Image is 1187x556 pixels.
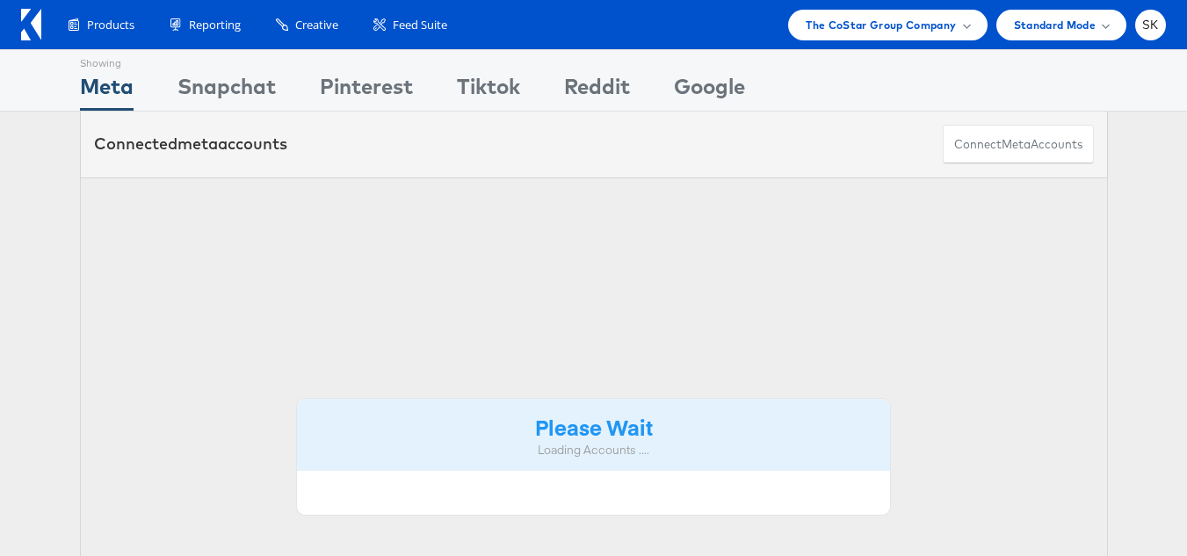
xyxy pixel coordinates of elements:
[320,71,413,111] div: Pinterest
[80,50,134,71] div: Showing
[1014,16,1096,34] span: Standard Mode
[177,134,218,154] span: meta
[457,71,520,111] div: Tiktok
[943,125,1094,164] button: ConnectmetaAccounts
[564,71,630,111] div: Reddit
[393,17,447,33] span: Feed Suite
[87,17,134,33] span: Products
[1142,19,1159,31] span: SK
[189,17,241,33] span: Reporting
[80,71,134,111] div: Meta
[674,71,745,111] div: Google
[1002,136,1031,153] span: meta
[94,133,287,155] div: Connected accounts
[535,412,653,441] strong: Please Wait
[295,17,338,33] span: Creative
[177,71,276,111] div: Snapchat
[806,16,956,34] span: The CoStar Group Company
[310,442,878,459] div: Loading Accounts ....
